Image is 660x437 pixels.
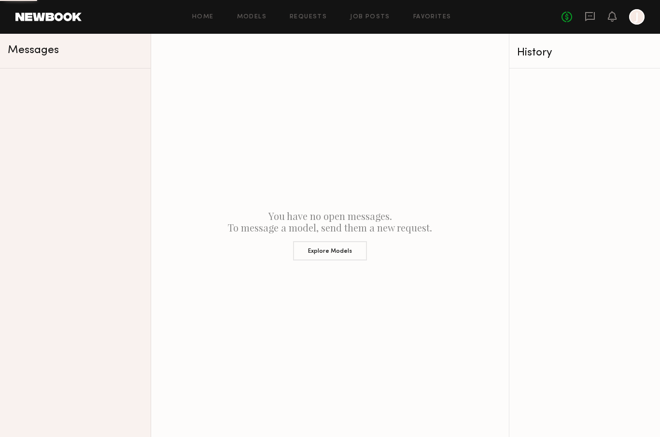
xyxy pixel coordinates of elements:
a: Favorites [413,14,451,20]
div: You have no open messages. To message a model, send them a new request. [151,34,509,437]
div: History [517,47,652,58]
span: Messages [8,45,59,56]
button: Explore Models [293,241,367,260]
a: Job Posts [350,14,390,20]
a: Requests [290,14,327,20]
a: Home [192,14,214,20]
a: J [629,9,645,25]
a: Models [237,14,267,20]
a: Explore Models [159,233,501,260]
